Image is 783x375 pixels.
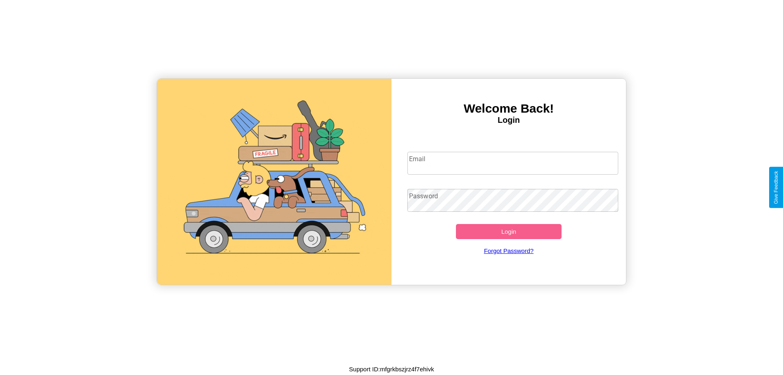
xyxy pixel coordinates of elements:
[157,79,391,285] img: gif
[403,239,615,262] a: Forgot Password?
[391,102,626,115] h3: Welcome Back!
[456,224,562,239] button: Login
[391,115,626,125] h4: Login
[349,364,434,375] p: Support ID: mfgrkbszjrz4f7ehivk
[773,171,779,204] div: Give Feedback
